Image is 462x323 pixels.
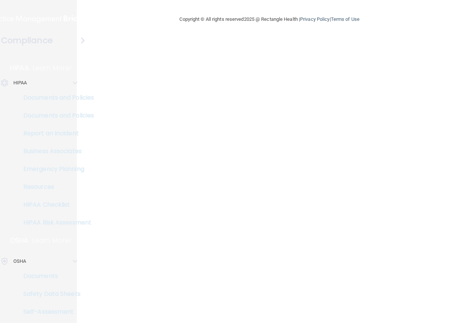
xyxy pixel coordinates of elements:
[32,236,72,245] p: Learn More!
[1,35,53,46] h4: Compliance
[5,148,106,155] p: Business Associates
[5,219,106,226] p: HIPAA Risk Assessment
[5,130,106,137] p: Report an Incident
[13,257,26,266] p: OSHA
[5,94,106,101] p: Documents and Policies
[300,16,329,22] a: Privacy Policy
[5,165,106,173] p: Emergency Planning
[5,183,106,191] p: Resources
[10,236,29,245] p: OSHA
[13,78,27,87] p: HIPAA
[331,16,359,22] a: Terms of Use
[5,272,106,280] p: Documents
[134,7,405,31] div: Copyright © All rights reserved 2025 @ Rectangle Health | |
[5,112,106,119] p: Documents and Policies
[33,64,72,72] p: Learn More!
[5,290,106,298] p: Safety Data Sheets
[10,64,29,72] p: HIPAA
[5,201,106,209] p: HIPAA Checklist
[5,308,106,316] p: Self-Assessment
